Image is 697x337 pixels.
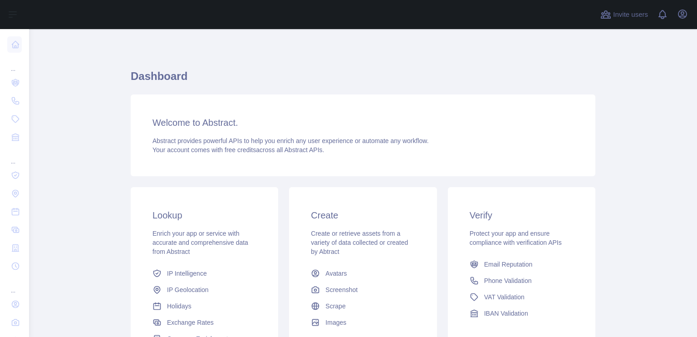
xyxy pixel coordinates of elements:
a: IP Geolocation [149,282,260,298]
span: IP Intelligence [167,269,207,278]
div: ... [7,55,22,73]
a: Avatars [307,265,418,282]
h3: Verify [470,209,574,222]
a: VAT Validation [466,289,577,305]
a: Scrape [307,298,418,314]
button: Invite users [599,7,650,22]
a: Email Reputation [466,256,577,273]
span: Your account comes with across all Abstract APIs. [152,146,324,154]
a: Screenshot [307,282,418,298]
a: Phone Validation [466,273,577,289]
h3: Create [311,209,415,222]
span: Email Reputation [484,260,533,269]
div: ... [7,276,22,294]
h3: Lookup [152,209,256,222]
a: Images [307,314,418,331]
span: free credits [225,146,256,154]
a: Holidays [149,298,260,314]
span: IP Geolocation [167,285,209,294]
span: Screenshot [325,285,358,294]
a: IP Intelligence [149,265,260,282]
span: Protect your app and ensure compliance with verification APIs [470,230,562,246]
span: IBAN Validation [484,309,528,318]
span: Invite users [613,10,648,20]
span: Avatars [325,269,347,278]
span: Phone Validation [484,276,532,285]
span: Abstract provides powerful APIs to help you enrich any user experience or automate any workflow. [152,137,429,144]
span: Exchange Rates [167,318,214,327]
h1: Dashboard [131,69,595,91]
div: ... [7,147,22,165]
h3: Welcome to Abstract. [152,116,574,129]
span: Enrich your app or service with accurate and comprehensive data from Abstract [152,230,248,255]
span: VAT Validation [484,292,525,302]
span: Holidays [167,302,191,311]
a: Exchange Rates [149,314,260,331]
span: Scrape [325,302,345,311]
a: IBAN Validation [466,305,577,322]
span: Create or retrieve assets from a variety of data collected or created by Abtract [311,230,408,255]
span: Images [325,318,346,327]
